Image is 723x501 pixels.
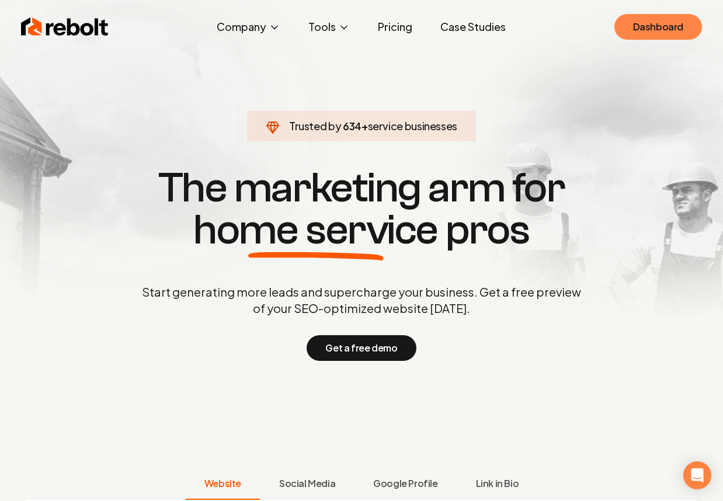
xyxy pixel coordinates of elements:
span: service businesses [368,119,458,133]
h1: The marketing arm for pros [81,167,642,251]
button: Get a free demo [307,335,416,361]
span: Website [204,476,241,490]
div: Open Intercom Messenger [683,461,711,489]
span: Trusted by [289,119,341,133]
p: Start generating more leads and supercharge your business. Get a free preview of your SEO-optimiz... [140,284,583,316]
span: Link in Bio [476,476,519,490]
span: Social Media [279,476,335,490]
button: Social Media [260,469,354,500]
button: Website [186,469,260,500]
a: Pricing [369,15,422,39]
button: Company [207,15,290,39]
a: Case Studies [431,15,515,39]
a: Dashboard [614,14,702,40]
span: home service [193,209,438,251]
img: Rebolt Logo [21,15,109,39]
button: Google Profile [354,469,456,500]
span: Google Profile [373,476,437,490]
span: + [361,119,368,133]
button: Tools [299,15,359,39]
span: 634 [343,118,361,134]
button: Link in Bio [457,469,538,500]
